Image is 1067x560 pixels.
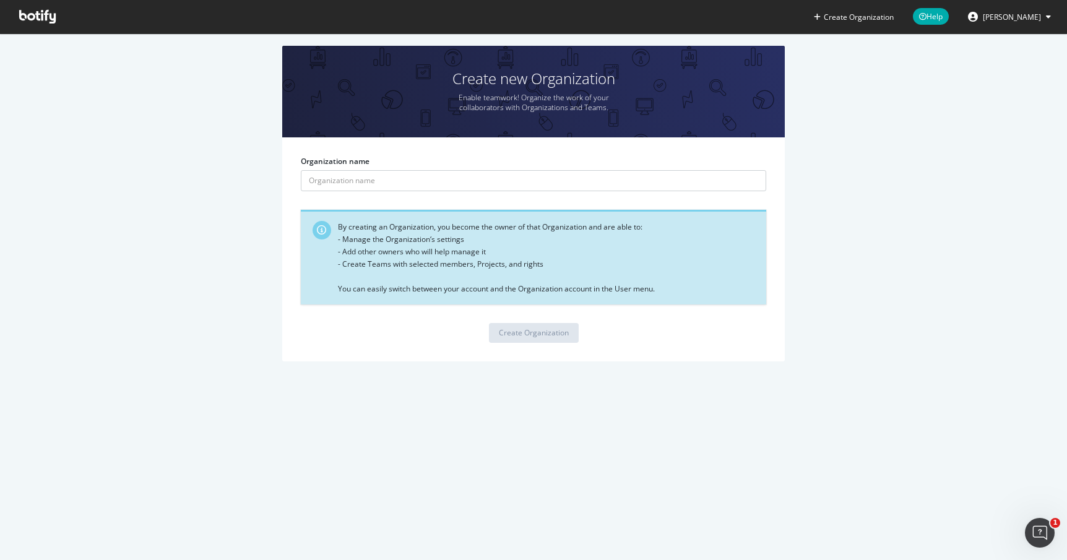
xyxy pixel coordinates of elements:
p: Enable teamwork! Organize the work of your collaborators with Organizations and Teams. [441,93,626,113]
iframe: Intercom live chat [1025,518,1055,548]
button: Create Organization [489,323,579,343]
h1: Create new Organization [282,71,785,87]
div: By creating an Organization, you become the owner of that Organization and are able to: - Manage ... [338,221,757,295]
label: Organization name [301,156,369,166]
span: Help [913,8,949,25]
span: Sasha Gusain [983,12,1041,22]
span: 1 [1050,518,1060,528]
div: Create Organization [499,327,569,338]
button: [PERSON_NAME] [958,7,1061,27]
button: Create Organization [813,11,894,23]
input: Organization name [301,170,766,191]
